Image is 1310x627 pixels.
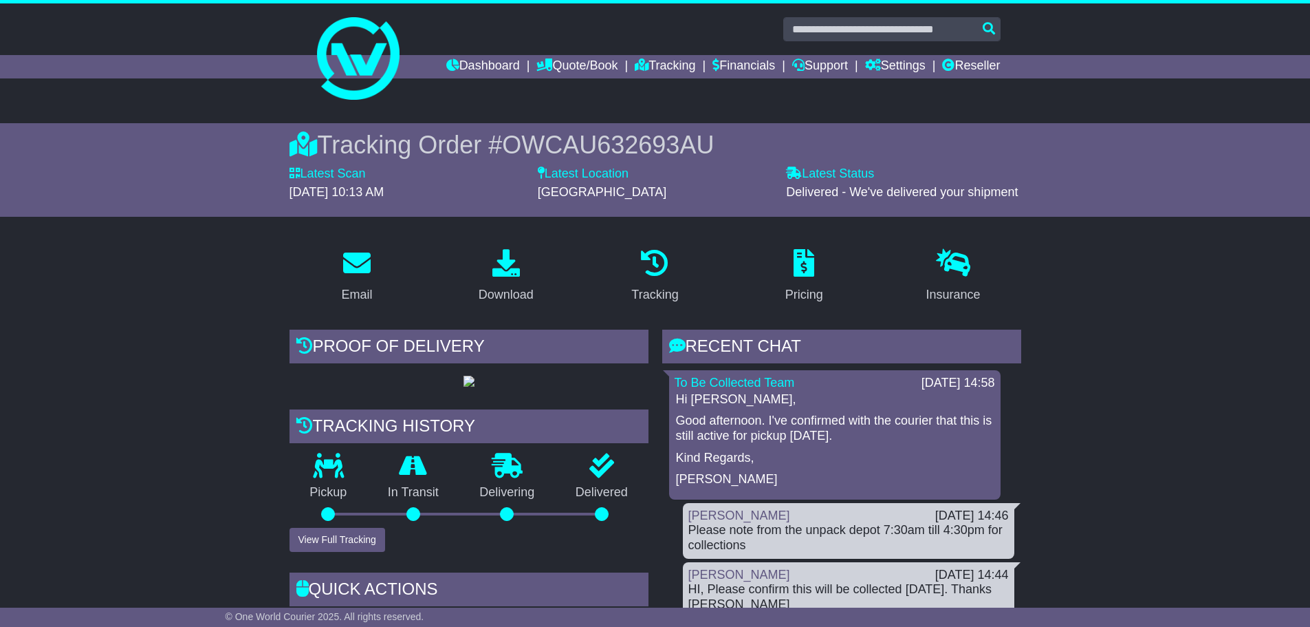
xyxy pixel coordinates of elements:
div: Tracking [631,286,678,304]
a: [PERSON_NAME] [688,568,790,582]
div: Email [341,286,372,304]
div: Tracking history [290,410,648,447]
a: Tracking [635,55,695,78]
a: Download [470,244,543,309]
div: Proof of Delivery [290,330,648,367]
img: GetPodImage [463,376,474,387]
label: Latest Location [538,167,629,182]
p: Delivering [459,485,556,500]
span: [DATE] 10:13 AM [290,185,384,199]
div: Quick Actions [290,573,648,610]
label: Latest Scan [290,167,366,182]
div: Pricing [785,286,823,304]
span: [GEOGRAPHIC_DATA] [538,185,666,199]
a: Tracking [622,244,687,309]
p: Kind Regards, [676,451,994,466]
div: Insurance [926,286,981,304]
a: Financials [712,55,775,78]
a: Settings [865,55,926,78]
a: Pricing [776,244,832,309]
label: Latest Status [786,167,874,182]
a: Email [332,244,381,309]
a: Support [792,55,848,78]
span: OWCAU632693AU [502,131,714,159]
span: © One World Courier 2025. All rights reserved. [226,611,424,622]
p: Good afternoon. I've confirmed with the courier that this is still active for pickup [DATE]. [676,414,994,443]
div: [DATE] 14:58 [921,376,995,391]
a: Dashboard [446,55,520,78]
div: Please note from the unpack depot 7:30am till 4:30pm for collections [688,523,1009,553]
p: In Transit [367,485,459,500]
div: RECENT CHAT [662,330,1021,367]
a: Insurance [917,244,990,309]
div: [DATE] 14:44 [935,568,1009,583]
button: View Full Tracking [290,528,385,552]
a: [PERSON_NAME] [688,509,790,522]
p: [PERSON_NAME] [676,472,994,487]
a: Quote/Book [536,55,618,78]
p: Delivered [555,485,648,500]
div: HI, Please confirm this will be collected [DATE]. Thanks [PERSON_NAME] [688,582,1009,612]
p: Pickup [290,485,368,500]
p: Hi [PERSON_NAME], [676,392,994,407]
div: [DATE] 14:46 [935,509,1009,524]
div: Tracking Order # [290,130,1021,160]
a: To Be Collected Team [675,376,795,390]
span: Delivered - We've delivered your shipment [786,185,1018,199]
div: Download [479,286,534,304]
a: Reseller [942,55,1000,78]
